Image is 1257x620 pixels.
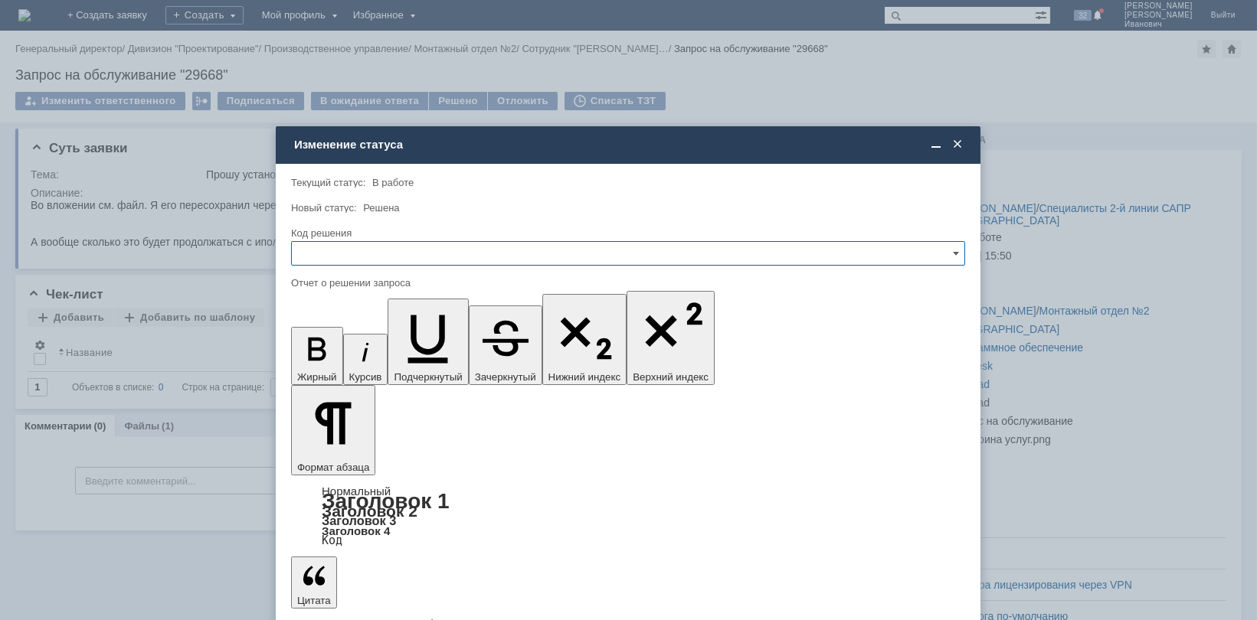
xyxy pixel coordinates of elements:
[291,556,337,609] button: Цитата
[548,371,621,383] span: Нижний индекс
[297,371,337,383] span: Жирный
[388,299,468,385] button: Подчеркнутый
[928,138,944,152] span: Свернуть (Ctrl + M)
[291,228,962,238] div: Код решения
[542,294,627,385] button: Нижний индекс
[291,202,357,214] label: Новый статус:
[291,278,962,288] div: Отчет о решении запроса
[322,489,450,513] a: Заголовок 1
[372,177,414,188] span: В работе
[475,371,536,383] span: Зачеркнутый
[291,177,365,188] label: Текущий статус:
[291,385,375,475] button: Формат абзаца
[349,371,382,383] span: Курсив
[322,524,390,537] a: Заголовок 4
[363,202,399,214] span: Решена
[322,485,391,498] a: Нормальный
[322,514,396,527] a: Заголовок 3
[297,462,369,473] span: Формат абзаца
[291,327,343,385] button: Жирный
[297,595,331,606] span: Цитата
[322,502,417,520] a: Заголовок 2
[469,305,542,385] button: Зачеркнутый
[633,371,709,383] span: Верхний индекс
[294,138,965,152] div: Изменение статуса
[291,486,965,546] div: Формат абзаца
[627,291,715,385] button: Верхний индекс
[343,334,388,385] button: Курсив
[322,534,342,547] a: Код
[950,138,965,152] span: Закрыть
[394,371,462,383] span: Подчеркнутый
